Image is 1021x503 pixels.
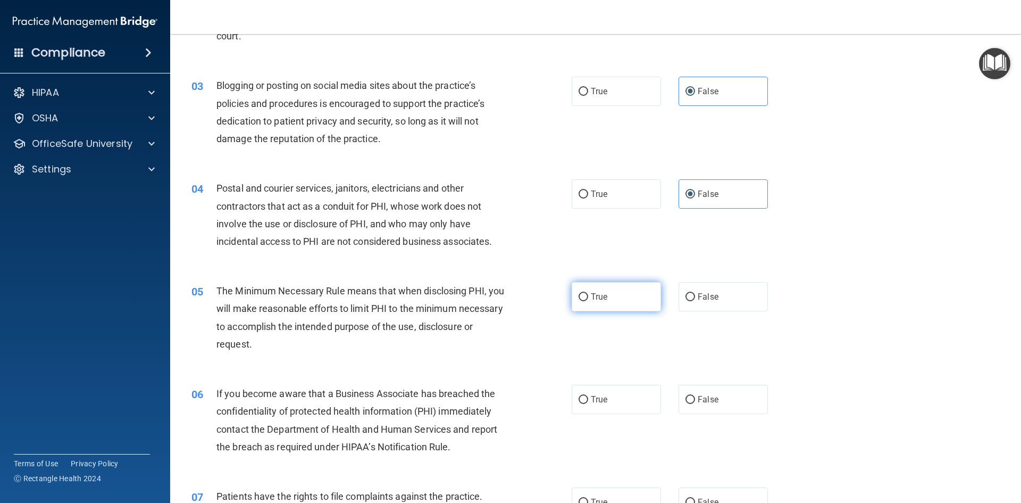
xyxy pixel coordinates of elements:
[13,11,157,32] img: PMB logo
[216,388,497,452] span: If you become aware that a Business Associate has breached the confidentiality of protected healt...
[216,80,484,144] span: Blogging or posting on social media sites about the practice’s policies and procedures is encoura...
[32,137,132,150] p: OfficeSafe University
[591,394,607,405] span: True
[979,48,1010,79] button: Open Resource Center
[32,163,71,176] p: Settings
[191,285,203,298] span: 05
[32,86,59,99] p: HIPAA
[31,45,105,60] h4: Compliance
[579,191,588,199] input: True
[685,191,695,199] input: False
[591,292,607,302] span: True
[579,293,588,301] input: True
[216,285,504,350] span: The Minimum Necessary Rule means that when disclosing PHI, you will make reasonable efforts to li...
[13,86,155,99] a: HIPAA
[685,88,695,96] input: False
[191,388,203,401] span: 06
[698,394,718,405] span: False
[698,292,718,302] span: False
[591,189,607,199] span: True
[579,88,588,96] input: True
[685,293,695,301] input: False
[13,163,155,176] a: Settings
[591,86,607,96] span: True
[698,189,718,199] span: False
[71,458,119,469] a: Privacy Policy
[216,183,492,247] span: Postal and courier services, janitors, electricians and other contractors that act as a conduit f...
[13,112,155,125] a: OSHA
[191,183,203,195] span: 04
[579,396,588,404] input: True
[685,396,695,404] input: False
[191,80,203,93] span: 03
[14,458,58,469] a: Terms of Use
[32,112,58,125] p: OSHA
[698,86,718,96] span: False
[14,473,101,484] span: Ⓒ Rectangle Health 2024
[13,137,155,150] a: OfficeSafe University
